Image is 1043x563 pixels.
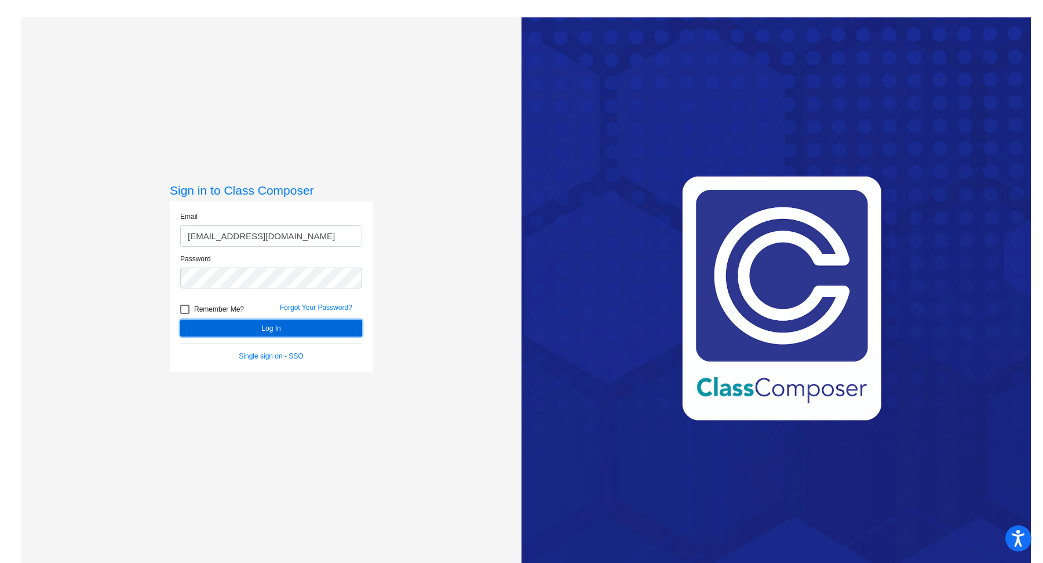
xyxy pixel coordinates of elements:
label: Email [180,211,198,222]
h3: Sign in to Class Composer [170,183,373,198]
span: Remember Me? [194,302,244,316]
label: Password [180,254,211,264]
a: Single sign on - SSO [239,352,303,360]
button: Log In [180,320,362,337]
a: Forgot Your Password? [280,304,352,312]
